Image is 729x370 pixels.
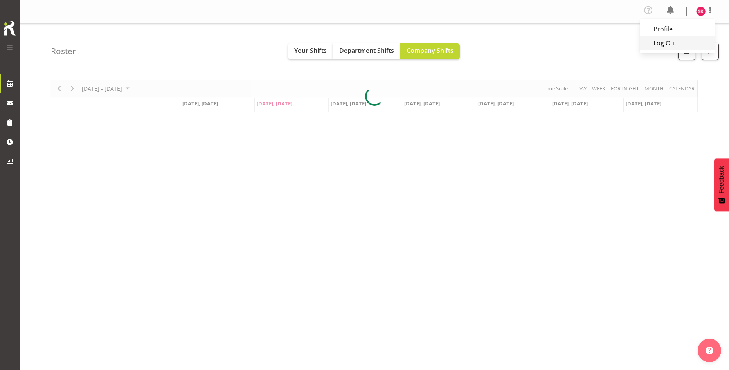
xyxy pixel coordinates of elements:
[333,43,400,59] button: Department Shifts
[51,47,76,56] h4: Roster
[718,166,725,193] span: Feedback
[640,36,715,50] a: Log Out
[696,7,706,16] img: saahit-kour11360.jpg
[706,347,713,354] img: help-xxl-2.png
[407,46,454,55] span: Company Shifts
[400,43,460,59] button: Company Shifts
[640,22,715,36] a: Profile
[294,46,327,55] span: Your Shifts
[2,20,18,37] img: Rosterit icon logo
[339,46,394,55] span: Department Shifts
[288,43,333,59] button: Your Shifts
[714,158,729,211] button: Feedback - Show survey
